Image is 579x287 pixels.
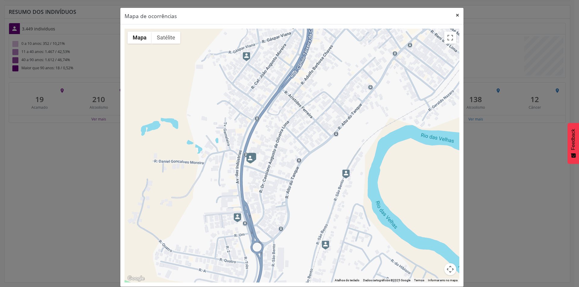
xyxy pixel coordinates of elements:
[451,8,464,23] button: Close
[428,279,457,282] a: Informar erro no mapa
[152,32,180,44] button: Mostrar imagens de satélite
[125,12,177,20] h5: Mapa de ocorrências
[568,123,579,164] button: Feedback - Mostrar pesquisa
[414,279,424,282] a: Termos (abre em uma nova guia)
[128,32,152,44] button: Mostrar mapa de ruas
[363,279,410,282] span: Dados cartográficos ©2025 Google
[444,32,456,44] button: Ativar a visualização em tela cheia
[126,275,146,282] a: Abrir esta área no Google Maps (abre uma nova janela)
[335,278,359,282] button: Atalhos do teclado
[571,129,576,150] span: Feedback
[444,263,456,275] button: Controles da câmera no mapa
[126,275,146,282] img: Google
